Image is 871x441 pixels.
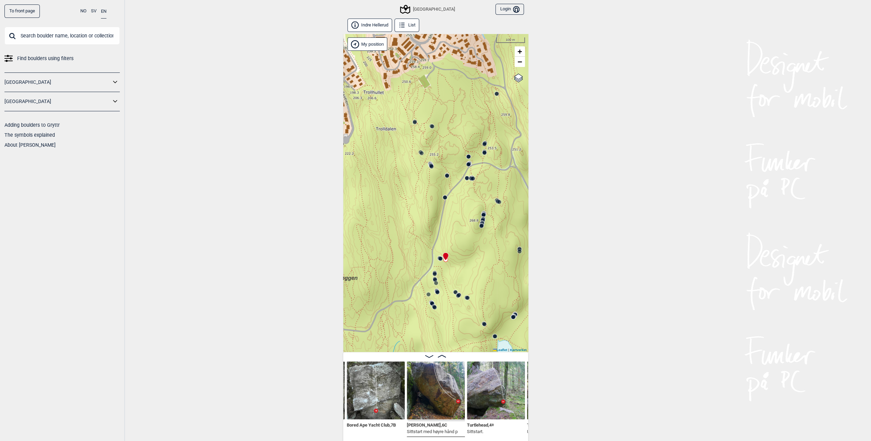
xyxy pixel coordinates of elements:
button: Indre Hellerud [347,19,392,32]
button: SV [91,4,96,18]
span: Turtlehead , 4+ [467,421,494,428]
span: Bored Ape Yacht Club , 7B [347,421,396,428]
img: Turtlehead 200920 [467,361,525,419]
a: The symbols explained [4,132,55,138]
a: Layers [512,70,525,86]
div: Show my position [347,37,387,51]
button: List [394,19,420,32]
img: Laila Kinnunen 210508 [407,361,465,419]
a: [GEOGRAPHIC_DATA] [4,97,111,106]
img: Bored Ape Yacht Club 220513 [347,361,405,419]
a: Leaflet [493,348,507,352]
a: Kartverket [510,348,526,352]
a: About [PERSON_NAME] [4,142,56,148]
span: | [508,348,509,352]
span: Find boulders using filters [17,54,73,64]
img: Turtleneck 200920 [527,361,585,419]
span: Turtleneck , 6A+ [527,421,557,428]
span: + [517,47,522,56]
button: EN [101,4,106,19]
a: Find boulders using filters [4,54,120,64]
span: − [517,57,522,66]
input: Search boulder name, location or collection [4,27,120,45]
p: Sittstart med høyre hånd p [407,428,458,435]
a: [GEOGRAPHIC_DATA] [4,77,111,87]
a: Adding boulders to Gryttr [4,122,60,128]
p: Sittstart. [467,428,494,435]
a: Zoom in [515,46,525,57]
a: To front page [4,4,40,18]
button: Login [495,4,524,15]
button: NO [80,4,87,18]
p: Uten venstre kant. Det tri [527,428,575,435]
div: [GEOGRAPHIC_DATA] [401,5,455,13]
a: Zoom out [515,57,525,67]
div: 100 m [496,37,525,43]
span: [PERSON_NAME] , 6C [407,421,447,428]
